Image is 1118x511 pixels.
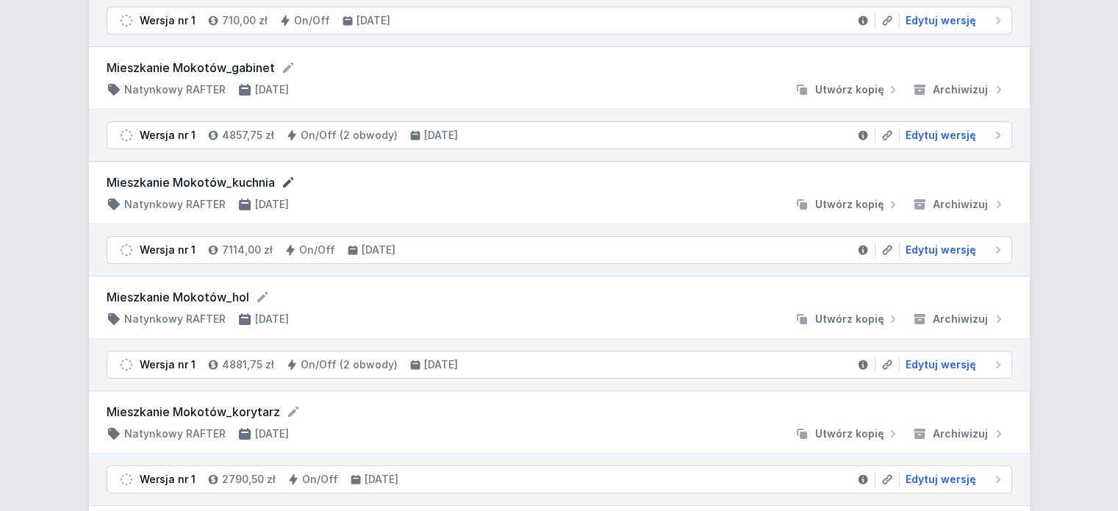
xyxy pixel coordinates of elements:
[286,404,301,419] button: Edytuj nazwę projektu
[906,243,976,257] span: Edytuj wersję
[906,472,976,487] span: Edytuj wersję
[906,13,976,28] span: Edytuj wersję
[906,128,976,143] span: Edytuj wersję
[140,472,196,487] div: Wersja nr 1
[906,426,1012,441] button: Archiwizuj
[281,175,295,190] button: Edytuj nazwę projektu
[281,60,295,75] button: Edytuj nazwę projektu
[222,357,274,372] h4: 4881,75 zł
[933,82,988,97] span: Archiwizuj
[789,426,906,441] button: Utwórz kopię
[301,128,398,143] h4: On/Off (2 obwody)
[255,82,289,97] h4: [DATE]
[107,59,1012,76] form: Mieszkanie Mokotów_gabinet
[789,312,906,326] button: Utwórz kopię
[933,426,988,441] span: Archiwizuj
[933,312,988,326] span: Archiwizuj
[900,128,1006,143] a: Edytuj wersję
[222,13,268,28] h4: 710,00 zł
[255,426,289,441] h4: [DATE]
[362,243,395,257] h4: [DATE]
[789,82,906,97] button: Utwórz kopię
[124,312,226,326] h4: Natynkowy RAFTER
[815,312,884,326] span: Utwórz kopię
[815,426,884,441] span: Utwórz kopię
[424,128,458,143] h4: [DATE]
[140,13,196,28] div: Wersja nr 1
[906,82,1012,97] button: Archiwizuj
[107,174,1012,191] form: Mieszkanie Mokotów_kuchnia
[906,197,1012,212] button: Archiwizuj
[255,290,270,304] button: Edytuj nazwę projektu
[900,472,1006,487] a: Edytuj wersję
[124,82,226,97] h4: Natynkowy RAFTER
[301,357,398,372] h4: On/Off (2 obwody)
[900,243,1006,257] a: Edytuj wersję
[900,13,1006,28] a: Edytuj wersję
[255,197,289,212] h4: [DATE]
[356,13,390,28] h4: [DATE]
[222,243,273,257] h4: 7114,00 zł
[933,197,988,212] span: Archiwizuj
[119,13,134,28] img: draft.svg
[255,312,289,326] h4: [DATE]
[107,288,1012,306] form: Mieszkanie Mokotów_hol
[815,197,884,212] span: Utwórz kopię
[119,472,134,487] img: draft.svg
[140,243,196,257] div: Wersja nr 1
[222,128,274,143] h4: 4857,75 zł
[900,357,1006,372] a: Edytuj wersję
[119,357,134,372] img: draft.svg
[424,357,458,372] h4: [DATE]
[906,357,976,372] span: Edytuj wersję
[299,243,335,257] h4: On/Off
[222,472,276,487] h4: 2790,50 zł
[302,472,338,487] h4: On/Off
[140,128,196,143] div: Wersja nr 1
[140,357,196,372] div: Wersja nr 1
[789,197,906,212] button: Utwórz kopię
[815,82,884,97] span: Utwórz kopię
[906,312,1012,326] button: Archiwizuj
[124,197,226,212] h4: Natynkowy RAFTER
[124,426,226,441] h4: Natynkowy RAFTER
[294,13,330,28] h4: On/Off
[107,403,1012,421] form: Mieszkanie Mokotów_korytarz
[365,472,398,487] h4: [DATE]
[119,128,134,143] img: draft.svg
[119,243,134,257] img: draft.svg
